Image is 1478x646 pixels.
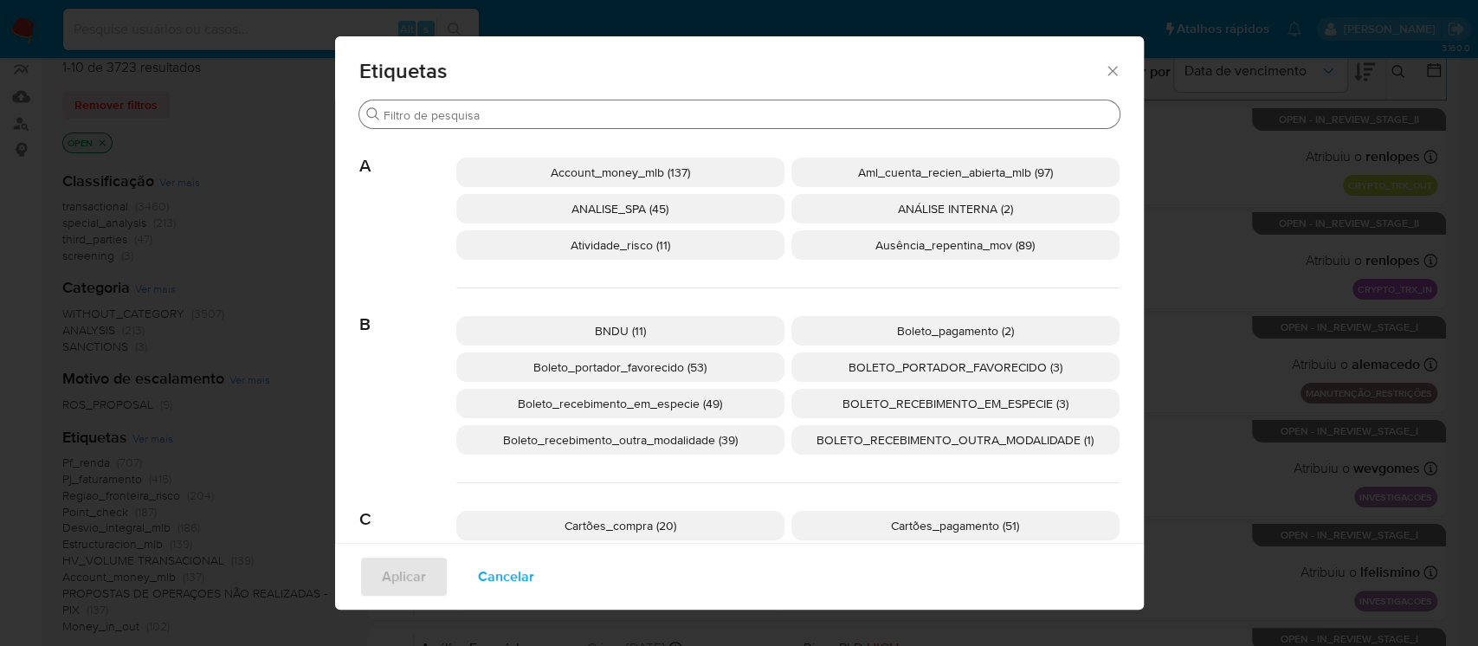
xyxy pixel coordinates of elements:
[791,194,1120,223] div: ANÁLISE INTERNA (2)
[456,158,784,187] div: Account_money_mlb (137)
[384,107,1113,123] input: Filtro de pesquisa
[571,200,668,217] span: ANALISE_SPA (45)
[898,200,1013,217] span: ANÁLISE INTERNA (2)
[791,230,1120,260] div: Ausência_repentina_mov (89)
[518,395,722,412] span: Boleto_recebimento_em_especie (49)
[897,322,1014,339] span: Boleto_pagamento (2)
[359,61,1105,81] span: Etiquetas
[791,389,1120,418] div: BOLETO_RECEBIMENTO_EM_ESPECIE (3)
[1104,62,1120,78] button: Fechar
[455,556,557,598] button: Cancelar
[849,359,1062,376] span: BOLETO_PORTADOR_FAVORECIDO (3)
[456,425,784,455] div: Boleto_recebimento_outra_modalidade (39)
[456,511,784,540] div: Cartões_compra (20)
[595,322,646,339] span: BNDU (11)
[791,316,1120,346] div: Boleto_pagamento (2)
[891,517,1019,534] span: Cartões_pagamento (51)
[816,431,1094,449] span: BOLETO_RECEBIMENTO_OUTRA_MODALIDADE (1)
[791,425,1120,455] div: BOLETO_RECEBIMENTO_OUTRA_MODALIDADE (1)
[551,164,690,181] span: Account_money_mlb (137)
[456,230,784,260] div: Atividade_risco (11)
[565,517,676,534] span: Cartões_compra (20)
[571,236,670,254] span: Atividade_risco (11)
[791,158,1120,187] div: Aml_cuenta_recien_abierta_mlb (97)
[456,316,784,346] div: BNDU (11)
[533,359,707,376] span: Boleto_portador_favorecido (53)
[456,194,784,223] div: ANALISE_SPA (45)
[366,107,380,121] button: Buscar
[791,352,1120,382] div: BOLETO_PORTADOR_FAVORECIDO (3)
[456,389,784,418] div: Boleto_recebimento_em_especie (49)
[842,395,1068,412] span: BOLETO_RECEBIMENTO_EM_ESPECIE (3)
[359,130,456,177] span: A
[503,431,738,449] span: Boleto_recebimento_outra_modalidade (39)
[858,164,1053,181] span: Aml_cuenta_recien_abierta_mlb (97)
[478,558,534,596] span: Cancelar
[359,483,456,530] span: C
[791,511,1120,540] div: Cartões_pagamento (51)
[875,236,1035,254] span: Ausência_repentina_mov (89)
[359,288,456,335] span: B
[456,352,784,382] div: Boleto_portador_favorecido (53)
